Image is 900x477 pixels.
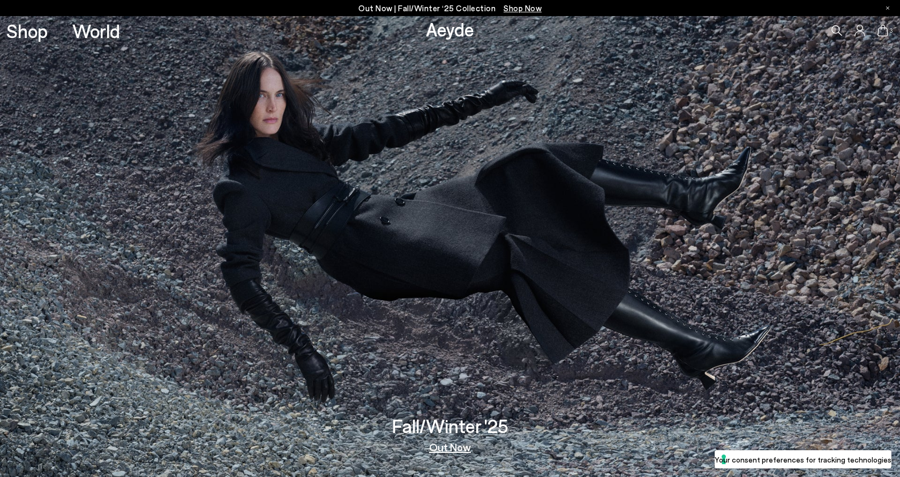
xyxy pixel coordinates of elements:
[6,21,48,40] a: Shop
[715,454,891,465] label: Your consent preferences for tracking technologies
[426,18,474,40] a: Aeyde
[877,25,888,36] a: 3
[888,28,894,34] span: 3
[358,2,542,15] p: Out Now | Fall/Winter ‘25 Collection
[429,442,471,452] a: Out Now
[715,450,891,468] button: Your consent preferences for tracking technologies
[392,416,508,435] h3: Fall/Winter '25
[504,3,542,13] span: Navigate to /collections/new-in
[72,21,120,40] a: World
